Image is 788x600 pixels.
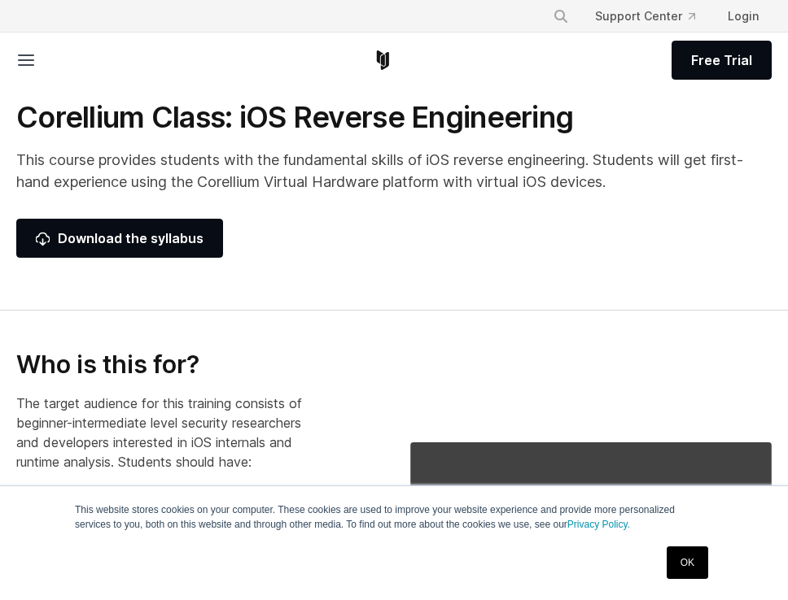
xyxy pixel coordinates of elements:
p: The target audience for this training consists of beginner-intermediate level security researcher... [16,393,316,472]
p: This website stores cookies on your computer. These cookies are used to improve your website expe... [75,502,713,532]
a: Corellium Home [373,50,393,70]
div: Navigation Menu [540,2,772,31]
a: Free Trial [672,41,772,80]
a: Login [715,2,772,31]
a: OK [667,546,708,579]
a: Download the syllabus [16,219,223,258]
a: Privacy Policy. [567,519,630,530]
span: Free Trial [691,50,752,70]
span: Download the syllabus [36,228,204,248]
h1: Corellium Class: iOS Reverse Engineering [16,99,772,136]
li: Basic understanding of operating systems architecture (userland/kernel separation) [37,485,316,524]
h3: Who is this for? [16,350,316,380]
a: Support Center [582,2,708,31]
p: This course provides students with the fundamental skills of iOS reverse engineering. Students wi... [16,149,772,193]
button: Search [546,2,576,31]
